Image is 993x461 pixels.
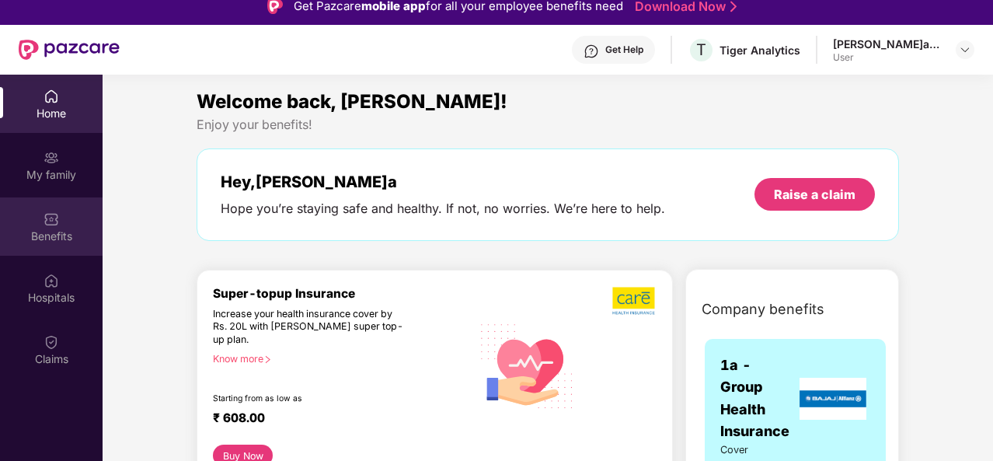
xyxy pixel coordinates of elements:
[19,40,120,60] img: New Pazcare Logo
[213,393,406,404] div: Starting from as low as
[719,43,800,58] div: Tiger Analytics
[774,186,855,203] div: Raise a claim
[800,378,866,420] img: insurerLogo
[44,273,59,288] img: svg+xml;base64,PHN2ZyBpZD0iSG9zcGl0YWxzIiB4bWxucz0iaHR0cDovL3d3dy53My5vcmcvMjAwMC9zdmciIHdpZHRoPS...
[44,150,59,166] img: svg+xml;base64,PHN2ZyB3aWR0aD0iMjAiIGhlaWdodD0iMjAiIHZpZXdCb3g9IjAgMCAyMCAyMCIgZmlsbD0ibm9uZSIgeG...
[221,173,665,191] div: Hey, [PERSON_NAME]a
[833,51,942,64] div: User
[833,37,942,51] div: [PERSON_NAME]a[PERSON_NAME]o[PERSON_NAME]i
[696,40,706,59] span: T
[44,89,59,104] img: svg+xml;base64,PHN2ZyBpZD0iSG9tZSIgeG1sbnM9Imh0dHA6Ly93d3cudzMub3JnLzIwMDAvc3ZnIiB3aWR0aD0iMjAiIG...
[263,355,272,364] span: right
[44,334,59,350] img: svg+xml;base64,PHN2ZyBpZD0iQ2xhaW0iIHhtbG5zPSJodHRwOi8vd3d3LnczLm9yZy8yMDAwL3N2ZyIgd2lkdGg9IjIwIi...
[213,353,462,364] div: Know more
[702,299,824,320] span: Company benefits
[213,410,456,429] div: ₹ 608.00
[44,211,59,227] img: svg+xml;base64,PHN2ZyBpZD0iQmVuZWZpdHMiIHhtbG5zPSJodHRwOi8vd3d3LnczLm9yZy8yMDAwL3N2ZyIgd2lkdGg9Ij...
[221,201,665,217] div: Hope you’re staying safe and healthy. If not, no worries. We’re here to help.
[197,117,899,133] div: Enjoy your benefits!
[612,286,657,316] img: b5dec4f62d2307b9de63beb79f102df3.png
[213,286,472,301] div: Super-topup Insurance
[605,44,643,56] div: Get Help
[213,308,405,347] div: Increase your health insurance cover by Rs. 20L with [PERSON_NAME] super top-up plan.
[584,44,599,59] img: svg+xml;base64,PHN2ZyBpZD0iSGVscC0zMngzMiIgeG1sbnM9Imh0dHA6Ly93d3cudzMub3JnLzIwMDAvc3ZnIiB3aWR0aD...
[720,442,777,458] span: Cover
[197,90,507,113] span: Welcome back, [PERSON_NAME]!
[472,309,583,421] img: svg+xml;base64,PHN2ZyB4bWxucz0iaHR0cDovL3d3dy53My5vcmcvMjAwMC9zdmciIHhtbG5zOnhsaW5rPSJodHRwOi8vd3...
[720,354,796,442] span: 1a - Group Health Insurance
[959,44,971,56] img: svg+xml;base64,PHN2ZyBpZD0iRHJvcGRvd24tMzJ4MzIiIHhtbG5zPSJodHRwOi8vd3d3LnczLm9yZy8yMDAwL3N2ZyIgd2...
